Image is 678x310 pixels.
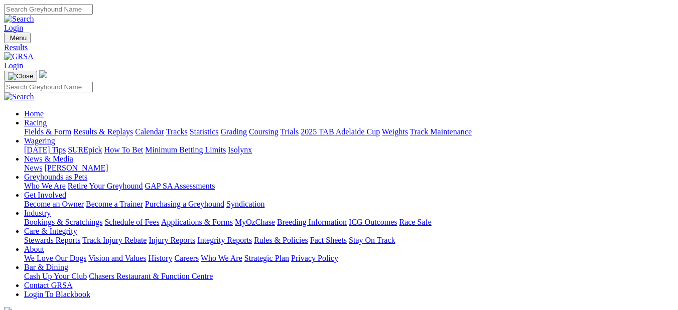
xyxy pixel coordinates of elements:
[161,218,233,226] a: Applications & Forms
[24,245,44,253] a: About
[24,164,674,173] div: News & Media
[145,145,226,154] a: Minimum Betting Limits
[399,218,431,226] a: Race Safe
[190,127,219,136] a: Statistics
[24,164,42,172] a: News
[10,34,27,42] span: Menu
[249,127,279,136] a: Coursing
[24,254,674,263] div: About
[82,236,147,244] a: Track Injury Rebate
[4,33,31,43] button: Toggle navigation
[24,236,80,244] a: Stewards Reports
[24,118,47,127] a: Racing
[4,52,34,61] img: GRSA
[24,272,87,280] a: Cash Up Your Club
[280,127,299,136] a: Trials
[89,272,213,280] a: Chasers Restaurant & Function Centre
[4,4,93,15] input: Search
[221,127,247,136] a: Grading
[24,173,87,181] a: Greyhounds as Pets
[8,72,33,80] img: Close
[24,227,77,235] a: Care & Integrity
[88,254,146,262] a: Vision and Values
[24,182,674,191] div: Greyhounds as Pets
[68,145,102,154] a: SUREpick
[4,92,34,101] img: Search
[4,43,674,52] a: Results
[254,236,308,244] a: Rules & Policies
[149,236,195,244] a: Injury Reports
[24,145,66,154] a: [DATE] Tips
[24,218,102,226] a: Bookings & Scratchings
[104,145,144,154] a: How To Bet
[310,236,347,244] a: Fact Sheets
[148,254,172,262] a: History
[24,236,674,245] div: Care & Integrity
[382,127,408,136] a: Weights
[24,200,674,209] div: Get Involved
[68,182,143,190] a: Retire Your Greyhound
[24,136,55,145] a: Wagering
[24,127,71,136] a: Fields & Form
[244,254,289,262] a: Strategic Plan
[410,127,472,136] a: Track Maintenance
[174,254,199,262] a: Careers
[24,218,674,227] div: Industry
[145,200,224,208] a: Purchasing a Greyhound
[24,182,66,190] a: Who We Are
[39,70,47,78] img: logo-grsa-white.png
[24,145,674,154] div: Wagering
[24,272,674,281] div: Bar & Dining
[4,15,34,24] img: Search
[145,182,215,190] a: GAP SA Assessments
[135,127,164,136] a: Calendar
[24,254,86,262] a: We Love Our Dogs
[24,191,66,199] a: Get Involved
[197,236,252,244] a: Integrity Reports
[24,209,51,217] a: Industry
[4,61,23,70] a: Login
[4,82,93,92] input: Search
[235,218,275,226] a: MyOzChase
[349,218,397,226] a: ICG Outcomes
[349,236,395,244] a: Stay On Track
[104,218,159,226] a: Schedule of Fees
[226,200,264,208] a: Syndication
[24,109,44,118] a: Home
[24,154,73,163] a: News & Media
[24,281,72,289] a: Contact GRSA
[24,263,68,271] a: Bar & Dining
[4,71,37,82] button: Toggle navigation
[86,200,143,208] a: Become a Trainer
[166,127,188,136] a: Tracks
[44,164,108,172] a: [PERSON_NAME]
[24,290,90,298] a: Login To Blackbook
[24,127,674,136] div: Racing
[277,218,347,226] a: Breeding Information
[228,145,252,154] a: Isolynx
[201,254,242,262] a: Who We Are
[24,200,84,208] a: Become an Owner
[4,24,23,32] a: Login
[73,127,133,136] a: Results & Replays
[301,127,380,136] a: 2025 TAB Adelaide Cup
[291,254,338,262] a: Privacy Policy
